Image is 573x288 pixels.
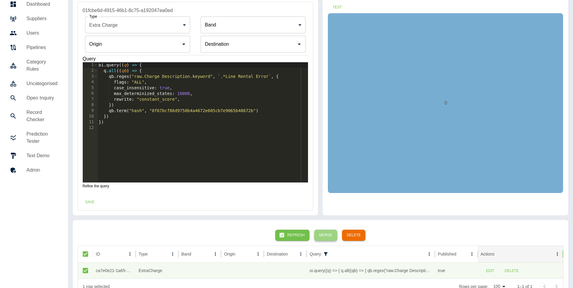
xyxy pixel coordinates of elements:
[83,85,98,91] div: 5
[5,91,63,105] a: Open Inquiry
[481,265,500,277] button: Edit
[438,252,457,256] div: Published
[5,127,63,149] a: Prediction Tester
[26,15,58,22] h5: Suppliers
[181,252,191,256] div: Band
[136,263,178,278] div: ExtraCharge
[83,114,98,119] div: 10
[83,79,98,85] div: 4
[5,163,63,177] a: Admin
[83,97,98,102] div: 7
[322,250,330,258] button: Show filters
[26,29,58,37] h5: Users
[322,250,330,258] div: 1 active filter
[83,125,98,131] div: 12
[342,230,366,241] button: Delete
[5,26,63,40] a: Users
[94,68,97,74] span: Toggle code folding, rows 2 through 10
[425,250,433,258] button: Query column menu
[26,58,58,73] h5: Category Rules
[26,44,58,51] h5: Pipelines
[5,149,63,163] a: Text Demo
[96,252,100,256] div: ID
[94,74,97,79] span: Toggle code folding, rows 3 through 8
[5,76,63,91] a: Uncategorised
[85,17,190,33] div: Extra Charge
[83,55,96,62] legend: Query
[254,250,262,258] button: Origin column menu
[26,80,58,87] h5: Uncategorised
[180,40,188,48] button: Open
[26,94,58,102] h5: Open Inquiry
[93,263,136,278] div: ca7e0e21-1a65-4d41-a9ad-a589b3ce8d54
[83,7,308,14] h5: 01fcbe6d-4915-46b1-8c75-a192047ea0ed
[26,130,58,145] h5: Prediction Tester
[83,108,98,114] div: 9
[295,40,303,48] button: Open
[83,74,98,79] div: 3
[126,250,134,258] button: ID column menu
[310,252,321,256] div: Query
[26,152,58,159] h5: Text Demo
[275,230,309,241] button: Refresh
[328,2,347,13] button: Test
[26,1,58,8] h5: Dashboard
[89,14,97,19] label: Type
[5,11,63,26] a: Suppliers
[297,250,305,258] button: Destination column menu
[500,265,524,277] button: Delete
[26,167,58,174] h5: Admin
[5,55,63,76] a: Category Rules
[83,183,308,189] p: Refine the query
[444,100,447,107] p: 0
[267,252,288,256] div: Destination
[83,91,98,97] div: 6
[435,263,478,278] div: true
[224,252,235,256] div: Origin
[553,250,562,258] button: Actions column menu
[83,102,98,108] div: 8
[168,250,177,258] button: Type column menu
[468,250,476,258] button: Published column menu
[481,252,494,256] div: Actions
[26,109,58,123] h5: Record Checker
[5,40,63,55] a: Pipelines
[5,105,63,127] a: Record Checker
[94,62,97,68] span: Toggle code folding, rows 1 through 11
[80,197,100,208] button: Save
[307,263,435,278] div: oi.query((q) => { q.all((qb) => { qb.regex("raw.Charge Description.keyword", `.*Line Rental Error...
[211,250,220,258] button: Band column menu
[83,119,98,125] div: 11
[314,230,337,241] button: Merge
[83,62,98,68] div: 1
[139,252,148,256] div: Type
[83,68,98,74] div: 2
